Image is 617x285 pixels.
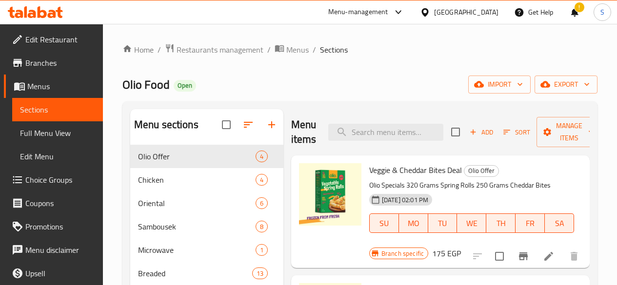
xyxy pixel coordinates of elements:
[428,213,458,233] button: TU
[542,78,590,91] span: export
[537,117,602,147] button: Manage items
[457,213,486,233] button: WE
[256,222,267,231] span: 8
[216,114,237,135] span: Select all sections
[486,213,516,233] button: TH
[122,43,597,56] nav: breadcrumb
[490,216,512,230] span: TH
[256,244,268,256] div: items
[138,244,256,256] div: Microwave
[562,245,586,268] button: delete
[122,74,170,95] span: Olio Food
[4,215,103,238] a: Promotions
[549,216,570,230] span: SA
[138,221,256,232] span: Sambousek
[468,76,531,94] button: import
[516,213,545,233] button: FR
[466,125,497,140] button: Add
[20,151,95,162] span: Edit Menu
[165,43,263,56] a: Restaurants management
[256,152,267,161] span: 4
[313,44,316,56] li: /
[464,165,499,177] div: Olio Offer
[267,44,271,56] li: /
[25,221,95,232] span: Promotions
[122,44,154,56] a: Home
[12,98,103,121] a: Sections
[130,238,283,262] div: Microwave1
[134,117,199,132] h2: Menu sections
[4,168,103,191] a: Choice Groups
[174,81,196,90] span: Open
[519,216,541,230] span: FR
[503,127,530,138] span: Sort
[4,75,103,98] a: Menus
[256,175,267,185] span: 4
[403,216,424,230] span: MO
[4,262,103,285] a: Upsell
[432,247,461,260] h6: 175 EGP
[600,7,604,18] span: S
[130,145,283,168] div: Olio Offer4
[130,168,283,191] div: Chicken4
[25,197,95,209] span: Coupons
[328,124,443,141] input: search
[138,267,252,279] div: Breaded
[260,113,283,136] button: Add section
[130,191,283,215] div: Oriental6
[25,34,95,45] span: Edit Restaurant
[4,238,103,262] a: Menu disclaimer
[20,127,95,139] span: Full Menu View
[328,6,388,18] div: Menu-management
[545,213,574,233] button: SA
[512,245,535,268] button: Branch-specific-item
[320,44,348,56] span: Sections
[378,195,432,205] span: [DATE] 02:01 PM
[25,57,95,69] span: Branches
[158,44,161,56] li: /
[27,80,95,92] span: Menus
[130,262,283,285] div: Breaded13
[497,125,537,140] span: Sort items
[138,197,256,209] span: Oriental
[369,179,574,191] p: Olio Specials 320 Grams Spring Rolls 250 Grams Cheddar Bites
[20,104,95,115] span: Sections
[4,191,103,215] a: Coupons
[4,51,103,75] a: Branches
[299,163,361,226] img: Veggie & Cheddar Bites Deal
[286,44,309,56] span: Menus
[256,221,268,232] div: items
[476,78,523,91] span: import
[544,120,594,144] span: Manage items
[25,267,95,279] span: Upsell
[130,215,283,238] div: Sambousek8
[399,213,428,233] button: MO
[12,145,103,168] a: Edit Menu
[177,44,263,56] span: Restaurants management
[434,7,498,18] div: [GEOGRAPHIC_DATA]
[369,213,399,233] button: SU
[369,163,462,177] span: Veggie & Cheddar Bites Deal
[138,151,256,162] span: Olio Offer
[138,174,256,186] span: Chicken
[12,121,103,145] a: Full Menu View
[25,174,95,186] span: Choice Groups
[374,216,395,230] span: SU
[535,76,597,94] button: export
[275,43,309,56] a: Menus
[4,28,103,51] a: Edit Restaurant
[489,246,510,266] span: Select to update
[256,174,268,186] div: items
[468,127,495,138] span: Add
[543,250,555,262] a: Edit menu item
[432,216,454,230] span: TU
[466,125,497,140] span: Add item
[174,80,196,92] div: Open
[25,244,95,256] span: Menu disclaimer
[252,267,268,279] div: items
[378,249,428,258] span: Branch specific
